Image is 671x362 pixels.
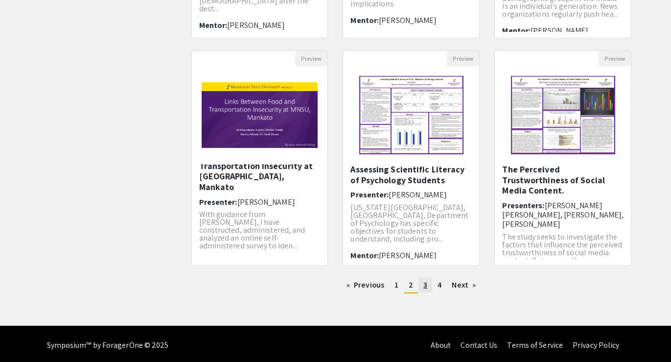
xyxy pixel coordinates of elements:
[502,200,624,229] span: [PERSON_NAME] [PERSON_NAME], [PERSON_NAME], [PERSON_NAME]
[199,257,228,267] span: Mentor:
[494,50,631,266] div: Open Presentation <p>The Perceived Trustworthiness of Social Media Content. </p>
[199,211,321,250] p: With guidance from [PERSON_NAME], I have constructed, administered, and analyzed an online self-a...
[461,340,497,350] a: Contact Us
[350,190,472,199] h6: Presenter:
[379,15,437,25] span: [PERSON_NAME]
[502,233,624,265] p: The study seeks to investigate the factors that influence the perceived trustworthiness of social...
[409,280,413,290] span: 2
[379,250,437,261] span: [PERSON_NAME]
[199,20,228,30] span: Mentor:
[191,278,632,293] ul: Pagination
[199,150,321,192] h5: Links Between Food and Transportation Insecurity at [GEOGRAPHIC_DATA], Mankato​
[199,197,321,207] h6: Presenter:
[350,250,379,261] span: Mentor:
[501,66,625,164] img: <p>The Perceived Trustworthiness of Social Media Content. </p>
[7,318,42,355] iframe: Chat
[447,51,479,66] button: Preview
[191,50,328,266] div: Open Presentation <p>Links Between Food and Transportation Insecurity at MNSU, Mankato​</p>
[342,278,389,292] a: Previous page
[227,257,285,267] span: [PERSON_NAME]
[350,204,472,243] p: [US_STATE][GEOGRAPHIC_DATA], [GEOGRAPHIC_DATA], Department of Psychology has specific objectives ...
[227,20,285,30] span: [PERSON_NAME]
[192,72,328,158] img: <p>Links Between Food and Transportation Insecurity at MNSU, Mankato​</p>
[438,280,441,290] span: 4
[502,164,624,196] h5: The Perceived Trustworthiness of Social Media Content.
[394,280,398,290] span: 1
[350,15,379,25] span: Mentor:
[502,201,624,229] h6: Presenters:
[531,25,588,36] span: [PERSON_NAME]
[599,51,631,66] button: Preview
[349,66,473,164] img: <p>Assessing Scientific Literacy of Psychology Students</p>
[295,51,327,66] button: Preview
[350,164,472,185] h5: Assessing Scientific Literacy of Psychology Students
[343,50,480,266] div: Open Presentation <p>Assessing Scientific Literacy of Psychology Students</p>
[237,197,295,207] span: [PERSON_NAME]
[573,340,619,350] a: Privacy Policy
[447,278,481,292] a: Next page
[389,190,446,200] span: [PERSON_NAME]
[431,340,451,350] a: About
[502,25,531,36] span: Mentor:
[507,340,563,350] a: Terms of Service
[423,280,427,290] span: 3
